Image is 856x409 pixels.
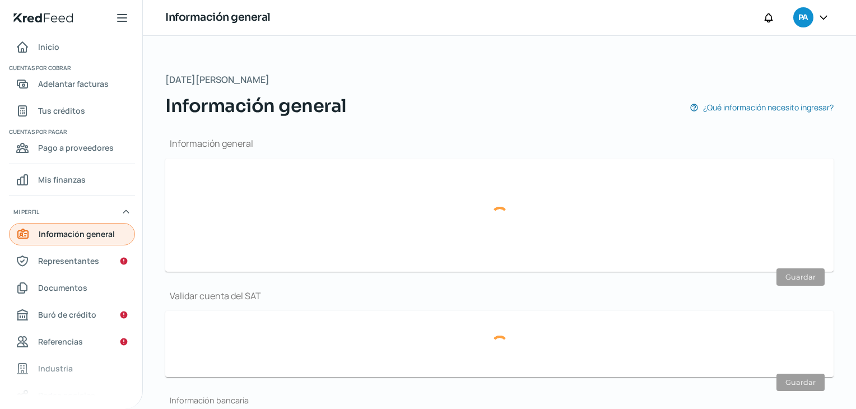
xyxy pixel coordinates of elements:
span: Información general [165,92,347,119]
button: Guardar [776,374,825,391]
span: Representantes [38,254,99,268]
span: Tus créditos [38,104,85,118]
a: Mis finanzas [9,169,135,191]
a: Inicio [9,36,135,58]
span: Mis finanzas [38,173,86,187]
a: Representantes [9,250,135,272]
span: Inicio [38,40,59,54]
span: Referencias [38,334,83,348]
span: Documentos [38,281,87,295]
a: Documentos [9,277,135,299]
span: Buró de crédito [38,308,96,322]
a: Tus créditos [9,100,135,122]
a: Buró de crédito [9,304,135,326]
span: Cuentas por cobrar [9,63,133,73]
a: Pago a proveedores [9,137,135,159]
a: Industria [9,357,135,380]
span: Redes sociales [38,388,95,402]
h1: Información general [165,137,834,150]
span: PA [798,11,808,25]
span: ¿Qué información necesito ingresar? [703,100,834,114]
span: Mi perfil [13,207,39,217]
span: Industria [38,361,73,375]
a: Referencias [9,331,135,353]
span: [DATE][PERSON_NAME] [165,72,269,88]
span: Pago a proveedores [38,141,114,155]
span: Información general [39,227,115,241]
h1: Validar cuenta del SAT [165,290,834,302]
span: Adelantar facturas [38,77,109,91]
a: Adelantar facturas [9,73,135,95]
a: Redes sociales [9,384,135,407]
h1: Información general [165,10,271,26]
a: Información general [9,223,135,245]
button: Guardar [776,268,825,286]
span: Cuentas por pagar [9,127,133,137]
h2: Información bancaria [165,395,834,406]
